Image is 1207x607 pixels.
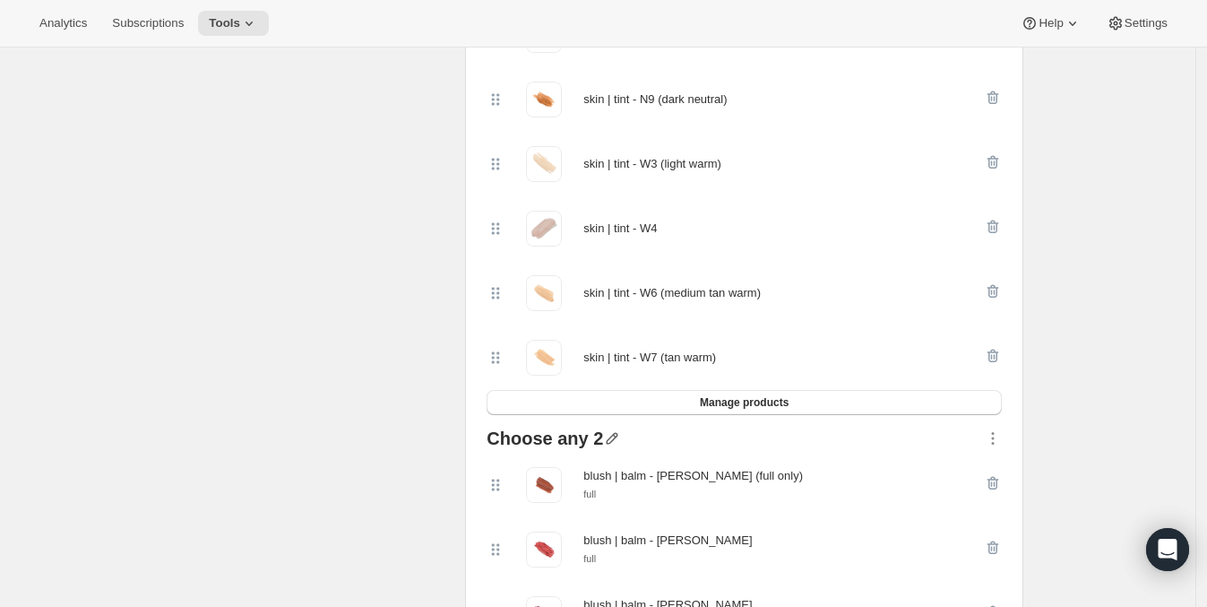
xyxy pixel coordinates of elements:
[1010,11,1091,36] button: Help
[583,553,596,564] small: full
[209,16,240,30] span: Tools
[487,390,1002,415] button: Manage products
[198,11,269,36] button: Tools
[583,91,727,108] div: skin | tint - N9 (dark neutral)
[583,467,803,485] div: blush | balm - [PERSON_NAME] (full only)
[583,532,752,550] div: blush | balm - [PERSON_NAME]
[583,284,761,302] div: skin | tint - W6 (medium tan warm)
[39,16,87,30] span: Analytics
[101,11,194,36] button: Subscriptions
[1146,528,1189,571] div: Open Intercom Messenger
[487,429,603,453] div: Choose any 2
[583,489,596,499] small: full
[1039,16,1063,30] span: Help
[583,220,657,238] div: skin | tint - W4
[583,155,721,173] div: skin | tint - W3 (light warm)
[1096,11,1178,36] button: Settings
[112,16,184,30] span: Subscriptions
[583,349,716,367] div: skin | tint - W7 (tan warm)
[700,395,789,410] span: Manage products
[29,11,98,36] button: Analytics
[1125,16,1168,30] span: Settings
